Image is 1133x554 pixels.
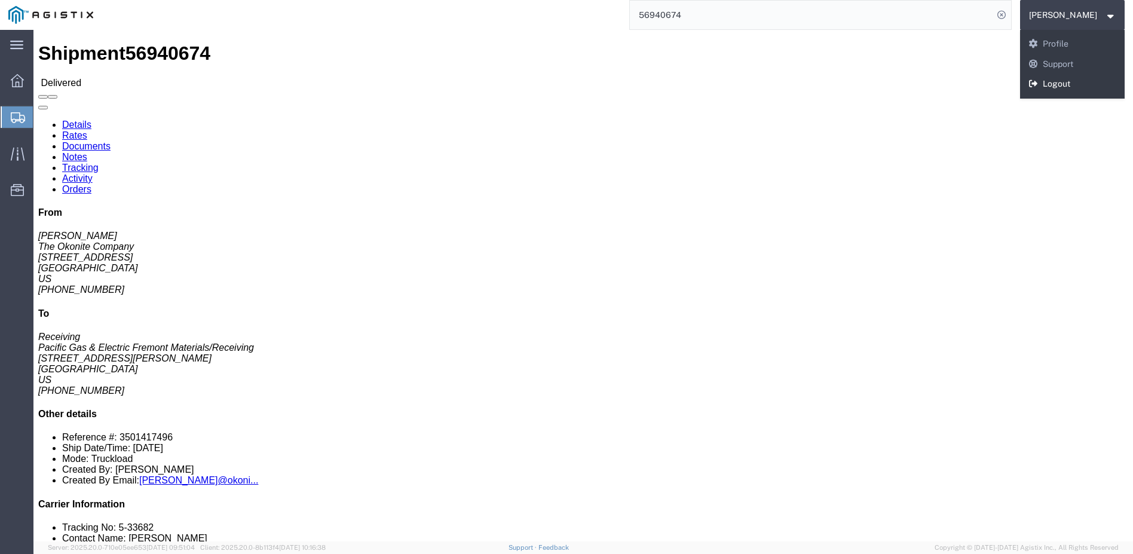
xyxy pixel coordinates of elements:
img: logo [8,6,93,24]
input: Search for shipment number, reference number [630,1,993,29]
span: Client: 2025.20.0-8b113f4 [200,544,326,551]
a: Support [1020,54,1125,75]
span: [DATE] 10:16:38 [279,544,326,551]
button: [PERSON_NAME] [1028,8,1117,22]
a: Support [509,544,538,551]
span: Copyright © [DATE]-[DATE] Agistix Inc., All Rights Reserved [935,543,1119,553]
a: Feedback [538,544,569,551]
span: [DATE] 09:51:04 [146,544,195,551]
iframe: FS Legacy Container [33,30,1133,541]
a: Logout [1020,74,1125,94]
span: Server: 2025.20.0-710e05ee653 [48,544,195,551]
span: Dennis Valles [1029,8,1097,22]
a: Profile [1020,34,1125,54]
